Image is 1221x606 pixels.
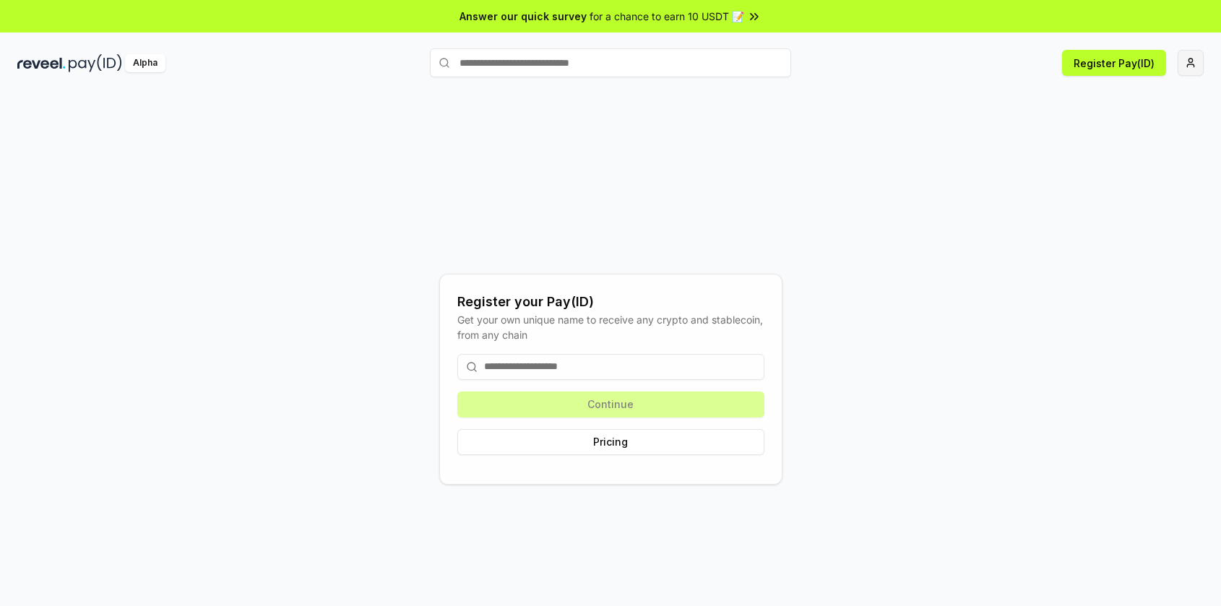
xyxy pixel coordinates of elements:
div: Get your own unique name to receive any crypto and stablecoin, from any chain [457,312,764,342]
div: Register your Pay(ID) [457,292,764,312]
span: Answer our quick survey [460,9,587,24]
div: Alpha [125,54,165,72]
img: pay_id [69,54,122,72]
img: reveel_dark [17,54,66,72]
button: Pricing [457,429,764,455]
span: for a chance to earn 10 USDT 📝 [590,9,744,24]
button: Register Pay(ID) [1062,50,1166,76]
